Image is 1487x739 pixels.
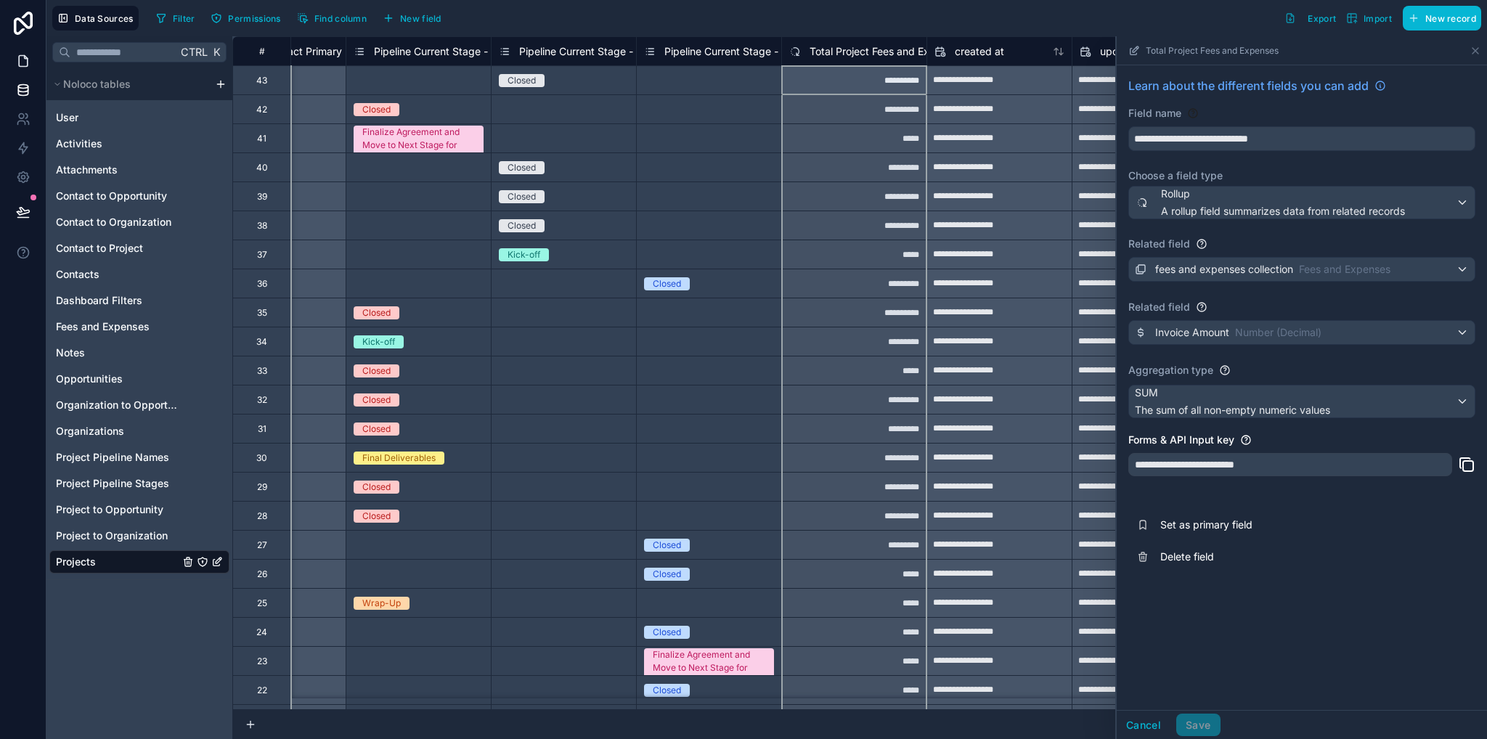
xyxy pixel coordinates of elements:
span: New field [400,13,441,24]
span: The sum of all non-empty numeric values [1135,403,1330,417]
span: Projects [56,555,96,569]
div: 42 [256,104,267,115]
span: Contacts [56,267,99,282]
span: Project Pipeline Names [56,450,169,465]
div: Contacts [49,263,229,286]
span: Organizations [56,424,124,438]
div: Attachments [49,158,229,181]
span: Data Sources [75,13,134,24]
div: Fees and Expenses [49,315,229,338]
div: 24 [256,626,267,638]
a: Learn about the different fields you can add [1128,77,1386,94]
label: Field name [1128,106,1181,121]
span: Total Project Fees and Expenses [810,44,964,59]
button: Import [1341,6,1397,30]
div: Finalize Agreement and Move to Next Stage for [PERSON_NAME] to Send [362,126,475,165]
span: Contact to Organization [56,215,171,229]
span: Noloco tables [63,77,131,91]
div: Closed [653,539,681,552]
div: Closed [653,626,681,639]
div: 38 [257,220,267,232]
button: Delete field [1128,541,1475,573]
div: Contact to Organization [49,211,229,234]
a: Project to Opportunity [56,502,179,517]
span: Activities [56,136,102,151]
span: Delete field [1160,550,1369,564]
span: Export [1308,13,1336,24]
div: Closed [362,422,391,436]
span: Dashboard Filters [56,293,142,308]
a: Dashboard Filters [56,293,179,308]
div: 35 [257,307,267,319]
div: 37 [257,249,267,261]
div: Activities [49,132,229,155]
span: Fees and Expenses [1299,262,1390,277]
a: Attachments [56,163,179,177]
span: Total Project Fees and Expenses [1146,45,1279,57]
div: Closed [362,306,391,319]
div: Kick-off [508,248,540,261]
div: Closed [653,684,681,697]
span: Invoice Amount [1155,325,1229,340]
a: Opportunities [56,372,179,386]
div: Kick-off [362,335,395,348]
div: 22 [257,685,267,696]
button: Find column [292,7,372,29]
div: # [244,46,280,57]
div: 36 [257,278,267,290]
div: Closed [508,74,536,87]
div: Closed [508,219,536,232]
span: Pipeline Current Stage - Project [374,44,524,59]
span: Pipeline Current Stage - Periodic [664,44,820,59]
div: Closed [508,190,536,203]
a: Projects [56,555,179,569]
span: Ctrl [179,43,209,61]
div: 33 [257,365,267,377]
button: Cancel [1117,714,1170,737]
div: 25 [257,597,267,609]
div: Closed [362,481,391,494]
div: 30 [256,452,267,464]
div: 23 [257,656,267,667]
div: Closed [362,510,391,523]
a: User [56,110,179,125]
span: Number (Decimal) [1235,325,1321,340]
div: Contact to Opportunity [49,184,229,208]
a: Fees and Expenses [56,319,179,334]
button: SUMThe sum of all non-empty numeric values [1128,385,1475,418]
div: Closed [508,161,536,174]
a: Organization to Opportunity [56,398,179,412]
span: Permissions [228,13,280,24]
a: New record [1397,6,1481,30]
div: 31 [258,423,266,435]
div: Organizations [49,420,229,443]
div: 43 [256,75,267,86]
span: Attachments [56,163,118,177]
span: Pipeline Current Stage - Search [519,44,669,59]
div: Closed [362,364,391,377]
div: Project to Organization [49,524,229,547]
a: Contact to Organization [56,215,179,229]
span: A rollup field summarizes data from related records [1161,204,1405,219]
label: Aggregation type [1128,363,1213,377]
span: Set as primary field [1160,518,1369,532]
div: Closed [653,568,681,581]
span: Rollup [1161,187,1405,201]
button: Filter [150,7,200,29]
span: created at [955,44,1004,59]
a: Activities [56,136,179,151]
a: Project to Organization [56,528,179,543]
div: 26 [257,568,267,580]
span: Import [1364,13,1392,24]
button: Permissions [205,7,285,29]
span: Opportunities [56,372,123,386]
span: Contact to Opportunity [56,189,167,203]
a: Project Pipeline Names [56,450,179,465]
div: Project Pipeline Stages [49,472,229,495]
span: fees and expenses collection [1155,262,1293,277]
span: Fees and Expenses [56,319,150,334]
a: Notes [56,346,179,360]
a: Project Pipeline Stages [56,476,179,491]
div: User [49,106,229,129]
